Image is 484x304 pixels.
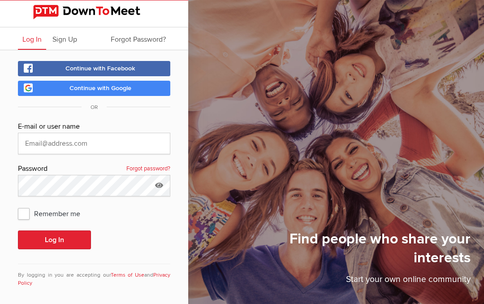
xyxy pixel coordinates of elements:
a: Forgot password? [126,163,170,175]
a: Terms of Use [111,272,145,278]
button: Log In [18,230,91,249]
div: Password [18,163,170,175]
a: Forgot Password? [106,27,170,50]
div: By logging in you are accepting our and [18,264,170,287]
h1: Find people who share your interests [233,230,471,273]
a: Continue with Google [18,81,170,96]
span: Remember me [18,205,89,221]
a: Log In [18,27,46,50]
a: Sign Up [48,27,82,50]
span: Forgot Password? [111,35,166,44]
span: Continue with Google [69,84,131,92]
span: Continue with Facebook [65,65,135,72]
span: Log In [22,35,42,44]
input: Email@address.com [18,133,170,154]
div: E-mail or user name [18,121,170,133]
span: Sign Up [52,35,77,44]
a: Continue with Facebook [18,61,170,76]
span: OR [82,104,107,111]
p: Start your own online community [233,273,471,291]
img: DownToMeet [33,5,155,19]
